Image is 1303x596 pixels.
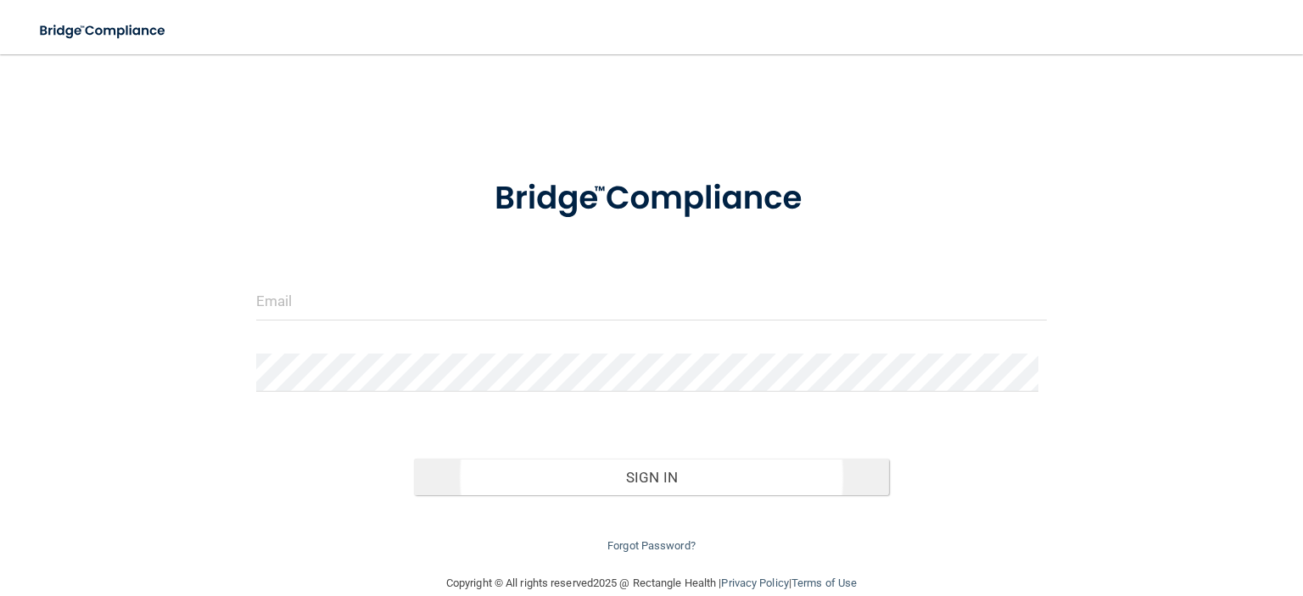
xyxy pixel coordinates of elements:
[1010,508,1283,575] iframe: Drift Widget Chat Controller
[721,577,788,589] a: Privacy Policy
[607,539,696,552] a: Forgot Password?
[791,577,857,589] a: Terms of Use
[461,156,843,242] img: bridge_compliance_login_screen.278c3ca4.svg
[25,14,182,48] img: bridge_compliance_login_screen.278c3ca4.svg
[414,459,888,496] button: Sign In
[256,282,1047,320] input: Email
